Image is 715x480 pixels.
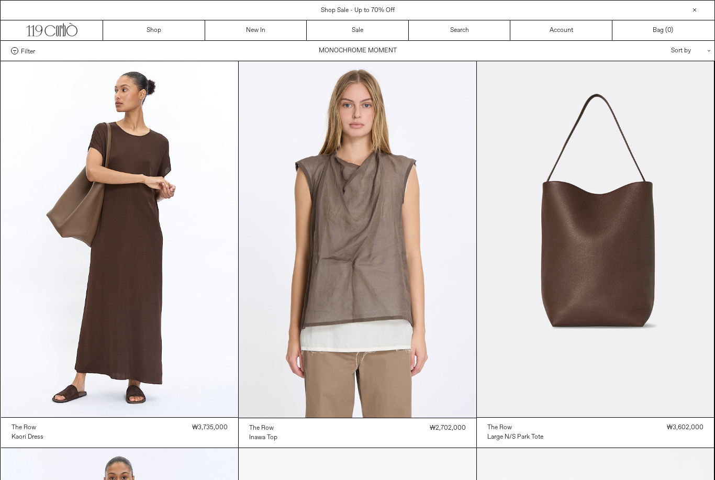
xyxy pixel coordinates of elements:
[249,433,277,442] a: Inawa Top
[430,423,466,433] div: ₩2,702,000
[321,6,395,15] a: Shop Sale - Up to 70% Off
[249,424,274,433] div: The Row
[1,61,239,417] img: The Row Kaori Dress
[667,26,671,35] span: 0
[409,20,511,40] a: Search
[12,433,43,442] div: Kaori Dress
[192,423,228,432] div: ₩3,735,000
[239,61,476,418] img: The Row Inawa Top in brown
[610,41,704,61] div: Sort by
[307,20,409,40] a: Sale
[667,26,673,35] span: )
[667,423,703,432] div: ₩3,602,000
[249,423,277,433] a: The Row
[12,423,36,432] div: The Row
[487,423,512,432] div: The Row
[612,20,714,40] a: Bag ()
[487,433,543,442] div: Large N/S Park Tote
[477,61,714,417] img: The Row Large N/S Park Tote
[12,432,43,442] a: Kaori Dress
[487,432,543,442] a: Large N/S Park Tote
[103,20,205,40] a: Shop
[205,20,307,40] a: New In
[510,20,612,40] a: Account
[21,47,35,54] span: Filter
[12,423,43,432] a: The Row
[487,423,543,432] a: The Row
